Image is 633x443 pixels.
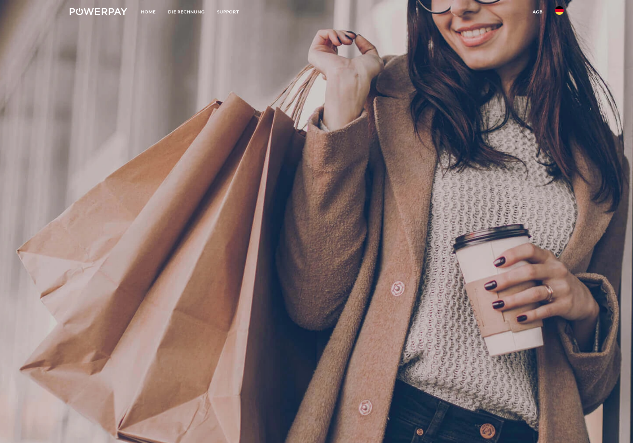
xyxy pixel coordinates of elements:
a: Home [135,5,162,18]
img: de [555,6,564,15]
a: DIE RECHNUNG [162,5,211,18]
img: logo-powerpay-white.svg [70,8,128,15]
a: agb [527,5,549,18]
a: SUPPORT [211,5,245,18]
